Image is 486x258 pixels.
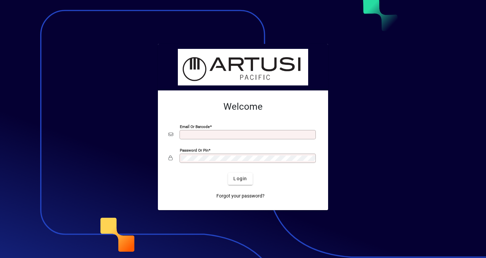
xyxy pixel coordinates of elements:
[214,190,267,202] a: Forgot your password?
[233,175,247,182] span: Login
[169,101,317,112] h2: Welcome
[228,173,252,185] button: Login
[180,124,210,129] mat-label: Email or Barcode
[216,193,265,199] span: Forgot your password?
[180,148,208,152] mat-label: Password or Pin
